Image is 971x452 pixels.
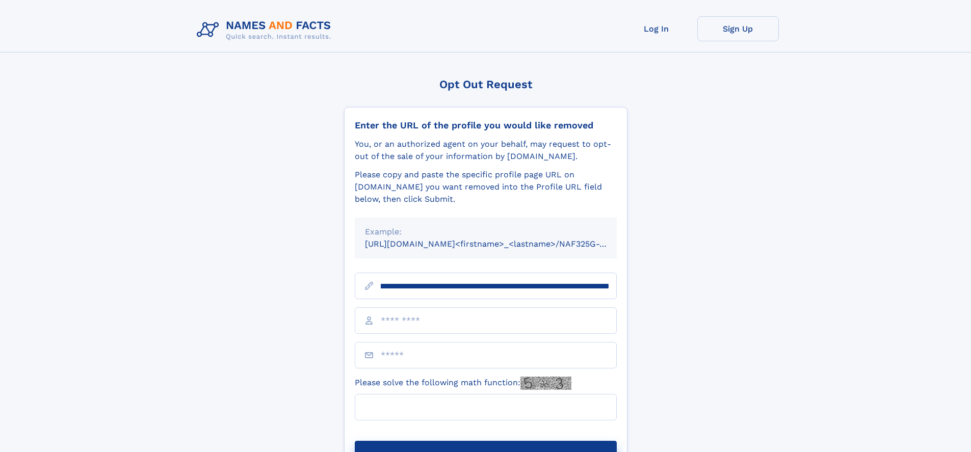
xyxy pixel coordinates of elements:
[616,16,697,41] a: Log In
[355,120,617,131] div: Enter the URL of the profile you would like removed
[355,138,617,163] div: You, or an authorized agent on your behalf, may request to opt-out of the sale of your informatio...
[365,226,607,238] div: Example:
[365,239,636,249] small: [URL][DOMAIN_NAME]<firstname>_<lastname>/NAF325G-xxxxxxxx
[355,377,571,390] label: Please solve the following math function:
[344,78,627,91] div: Opt Out Request
[697,16,779,41] a: Sign Up
[355,169,617,205] div: Please copy and paste the specific profile page URL on [DOMAIN_NAME] you want removed into the Pr...
[193,16,339,44] img: Logo Names and Facts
